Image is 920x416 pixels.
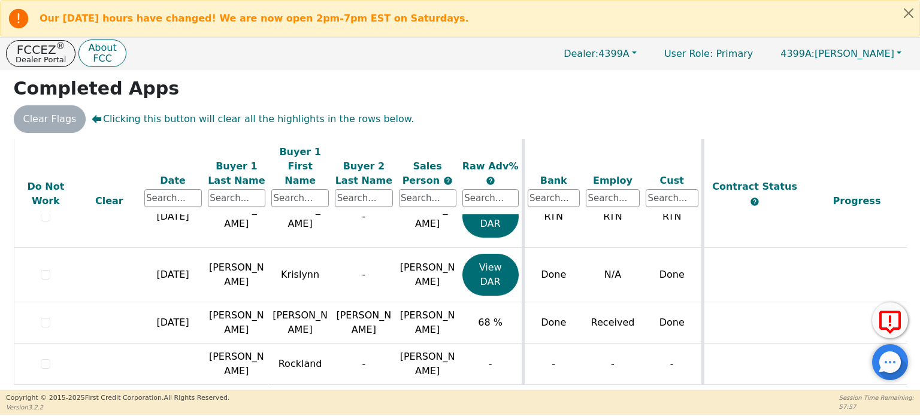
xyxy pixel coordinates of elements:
input: Search... [646,189,698,207]
input: Search... [586,189,640,207]
span: [PERSON_NAME] [780,48,894,59]
td: N/A [583,248,643,302]
td: Done [643,302,703,344]
td: [DATE] [141,248,205,302]
td: RTN [643,186,703,248]
td: RTN [523,186,583,248]
div: Date [144,173,202,187]
div: Buyer 1 First Name [271,144,329,187]
button: View DAR [462,196,519,238]
button: Close alert [898,1,919,25]
p: Version 3.2.2 [6,403,229,412]
span: Raw Adv% [462,160,519,171]
span: [PERSON_NAME] [400,351,455,376]
td: Rockland [268,344,332,385]
div: Clear [80,194,138,208]
span: [PERSON_NAME] [400,262,455,287]
td: Done [523,248,583,302]
button: Dealer:4399A [551,44,649,63]
span: 4399A: [780,48,815,59]
span: [PERSON_NAME] [400,309,455,335]
td: [DATE] [141,186,205,248]
td: [PERSON_NAME] [205,248,268,302]
button: AboutFCC [78,40,126,68]
p: Copyright © 2015- 2025 First Credit Corporation. [6,393,229,403]
input: Search... [144,189,202,207]
span: 68 % [478,317,503,328]
button: Report Error to FCC [872,302,908,338]
td: [PERSON_NAME] [205,302,268,344]
button: View DAR [462,254,519,296]
td: [PERSON_NAME] [268,186,332,248]
div: Cust [646,173,698,187]
span: 4399A [564,48,630,59]
td: Krislynn [268,248,332,302]
p: 57:57 [839,402,914,411]
span: Clicking this button will clear all the highlights in the rows below. [92,112,414,126]
p: FCC [88,54,116,63]
td: - [332,344,395,385]
p: FCCEZ [16,44,66,56]
td: - [332,248,395,302]
a: User Role: Primary [652,42,765,65]
td: [DATE] [141,302,205,344]
td: - [523,344,583,385]
input: Search... [335,189,392,207]
input: Search... [462,189,519,207]
td: - [583,344,643,385]
td: [PERSON_NAME] [332,302,395,344]
input: Search... [208,189,265,207]
input: Search... [399,189,456,207]
button: FCCEZ®Dealer Portal [6,40,75,67]
td: Received [583,302,643,344]
td: [PERSON_NAME] [268,302,332,344]
b: Our [DATE] hours have changed! We are now open 2pm-7pm EST on Saturdays. [40,13,469,24]
p: Session Time Remaining: [839,393,914,402]
td: [PERSON_NAME] [205,344,268,385]
input: Search... [528,189,580,207]
td: Done [523,302,583,344]
span: Dealer: [564,48,598,59]
span: Contract Status [712,181,797,192]
div: Buyer 2 Last Name [335,159,392,187]
span: All Rights Reserved. [164,394,229,402]
span: - [489,358,492,369]
td: - [643,344,703,385]
div: Buyer 1 Last Name [208,159,265,187]
strong: Completed Apps [14,78,180,99]
p: Primary [652,42,765,65]
td: [PERSON_NAME] [205,186,268,248]
div: Employ [586,173,640,187]
td: - [332,186,395,248]
span: Sales Person [402,160,443,186]
span: User Role : [664,48,713,59]
p: Dealer Portal [16,56,66,63]
input: Search... [271,189,329,207]
div: Bank [528,173,580,187]
p: About [88,43,116,53]
div: Do Not Work [17,180,75,208]
td: RTN [583,186,643,248]
td: Done [643,248,703,302]
div: Progress [809,194,906,208]
button: 4399A:[PERSON_NAME] [768,44,914,63]
sup: ® [56,41,65,51]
